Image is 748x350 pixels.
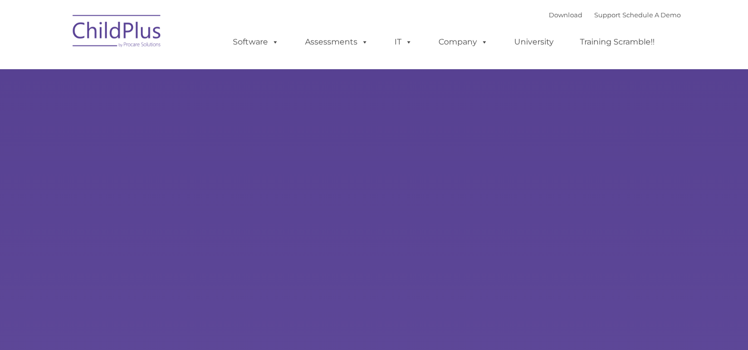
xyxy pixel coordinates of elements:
[68,8,167,57] img: ChildPlus by Procare Solutions
[504,32,564,52] a: University
[223,32,289,52] a: Software
[429,32,498,52] a: Company
[622,11,681,19] a: Schedule A Demo
[295,32,378,52] a: Assessments
[549,11,582,19] a: Download
[549,11,681,19] font: |
[594,11,620,19] a: Support
[385,32,422,52] a: IT
[570,32,664,52] a: Training Scramble!!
